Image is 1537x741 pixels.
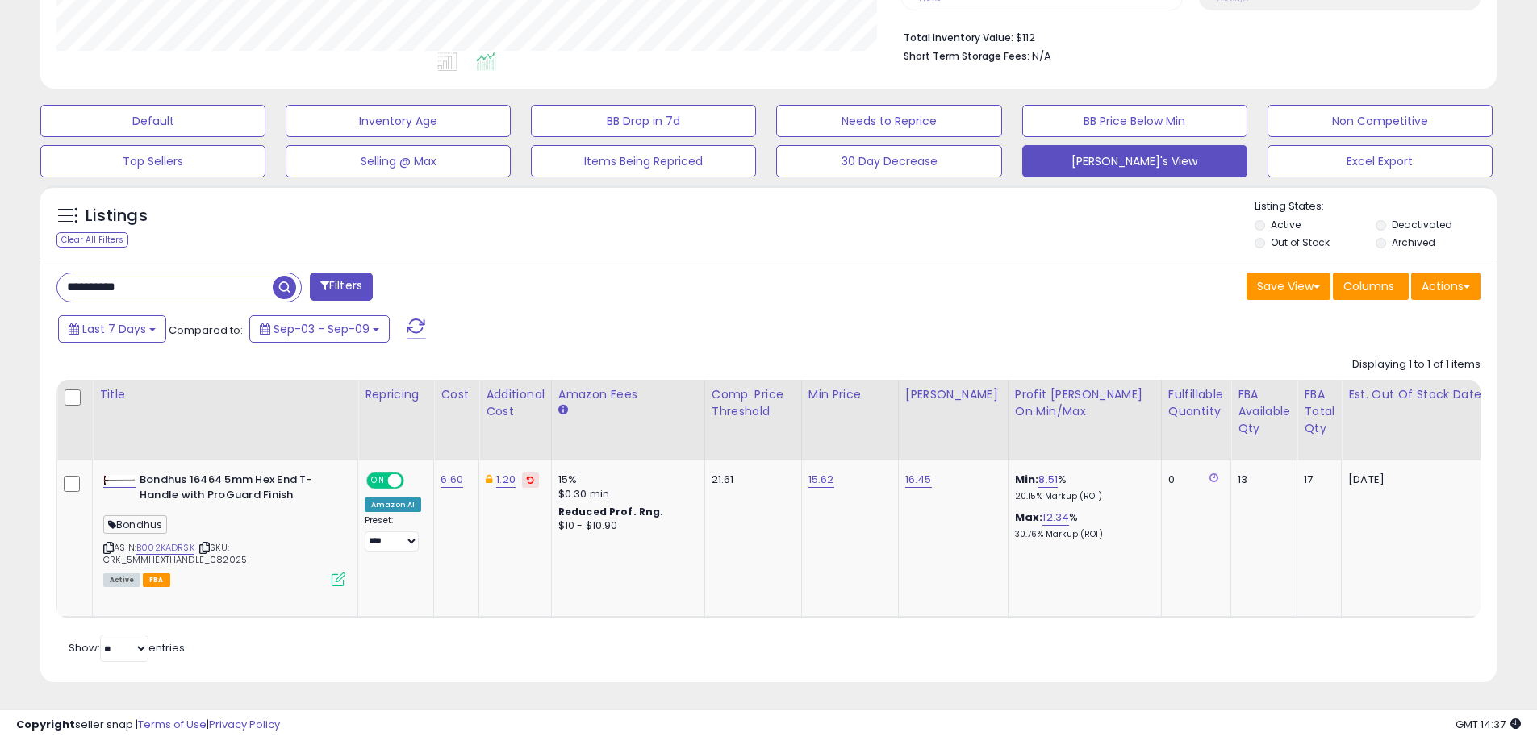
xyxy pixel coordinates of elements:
a: 8.51 [1038,472,1058,488]
p: Listing States: [1255,199,1497,214]
b: Reduced Prof. Rng. [558,505,664,518]
span: Columns [1343,278,1394,294]
span: 2025-09-17 14:37 GMT [1456,717,1521,732]
label: Active [1271,218,1301,231]
b: Total Inventory Value: [904,31,1013,44]
button: Filters [310,273,373,301]
div: Amazon AI [365,497,421,512]
div: Est. Out Of Stock Date [1348,386,1495,403]
div: seller snap | | [16,718,280,733]
button: Items Being Repriced [531,145,756,177]
small: Amazon Fees. [558,403,568,418]
a: 12.34 [1042,510,1069,526]
a: 15.62 [808,472,834,488]
span: N/A [1032,48,1051,64]
div: Fulfillable Quantity [1168,386,1224,420]
img: 21ETkPjT4CL._SL40_.jpg [103,475,136,485]
span: ON [368,474,388,488]
button: Sep-03 - Sep-09 [249,315,390,343]
button: Excel Export [1268,145,1493,177]
button: Last 7 Days [58,315,166,343]
div: Repricing [365,386,427,403]
div: Additional Cost [486,386,545,420]
div: [PERSON_NAME] [905,386,1001,403]
p: [DATE] [1348,472,1489,487]
label: Out of Stock [1271,235,1330,249]
b: Bondhus 16464 5mm Hex End T-Handle with ProGuard Finish [140,472,336,506]
div: FBA Available Qty [1238,386,1290,437]
a: B002KADRSK [136,541,194,555]
div: $10 - $10.90 [558,519,692,533]
div: Comp. Price Threshold [712,386,795,420]
button: BB Drop in 7d [531,105,756,137]
div: % [1015,510,1149,540]
span: Last 7 Days [82,321,146,337]
span: OFF [402,474,428,488]
div: 17 [1304,472,1329,487]
span: Compared to: [169,323,243,338]
div: Min Price [808,386,892,403]
a: 1.20 [496,472,516,488]
div: 21.61 [712,472,789,487]
div: FBA Total Qty [1304,386,1334,437]
button: Top Sellers [40,145,265,177]
label: Deactivated [1392,218,1452,231]
div: Displaying 1 to 1 of 1 items [1352,357,1481,373]
button: Needs to Reprice [776,105,1001,137]
button: [PERSON_NAME]'s View [1022,145,1247,177]
button: Selling @ Max [286,145,511,177]
button: Non Competitive [1268,105,1493,137]
span: FBA [143,573,170,587]
span: Sep-03 - Sep-09 [274,321,370,337]
button: 30 Day Decrease [776,145,1001,177]
b: Max: [1015,510,1043,525]
div: Clear All Filters [56,232,128,248]
button: BB Price Below Min [1022,105,1247,137]
span: Bondhus [103,515,167,534]
span: Show: entries [69,640,185,656]
a: 6.60 [441,472,463,488]
button: Inventory Age [286,105,511,137]
label: Archived [1392,235,1435,249]
b: Short Term Storage Fees: [904,49,1030,63]
strong: Copyright [16,717,75,732]
th: The percentage added to the cost of goods (COGS) that forms the calculator for Min & Max prices. [1008,380,1161,460]
button: Actions [1411,273,1481,300]
a: Terms of Use [138,717,207,732]
div: Amazon Fees [558,386,698,403]
span: All listings currently available for purchase on Amazon [103,573,140,587]
div: Cost [441,386,472,403]
div: Title [99,386,351,403]
div: ASIN: [103,472,345,585]
div: 15% [558,472,692,487]
div: $0.30 min [558,487,692,502]
a: 16.45 [905,472,932,488]
p: 30.76% Markup (ROI) [1015,529,1149,540]
button: Columns [1333,273,1409,300]
p: 20.15% Markup (ROI) [1015,491,1149,502]
div: 0 [1168,472,1218,487]
button: Save View [1247,273,1330,300]
div: Preset: [365,515,421,552]
a: Privacy Policy [209,717,280,732]
button: Default [40,105,265,137]
div: 13 [1238,472,1284,487]
span: | SKU: CRK_5MMHEXTHANDLE_082025 [103,541,247,565]
div: Profit [PERSON_NAME] on Min/Max [1015,386,1155,420]
b: Min: [1015,472,1039,487]
div: % [1015,472,1149,502]
li: $112 [904,27,1468,46]
h5: Listings [86,205,148,227]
